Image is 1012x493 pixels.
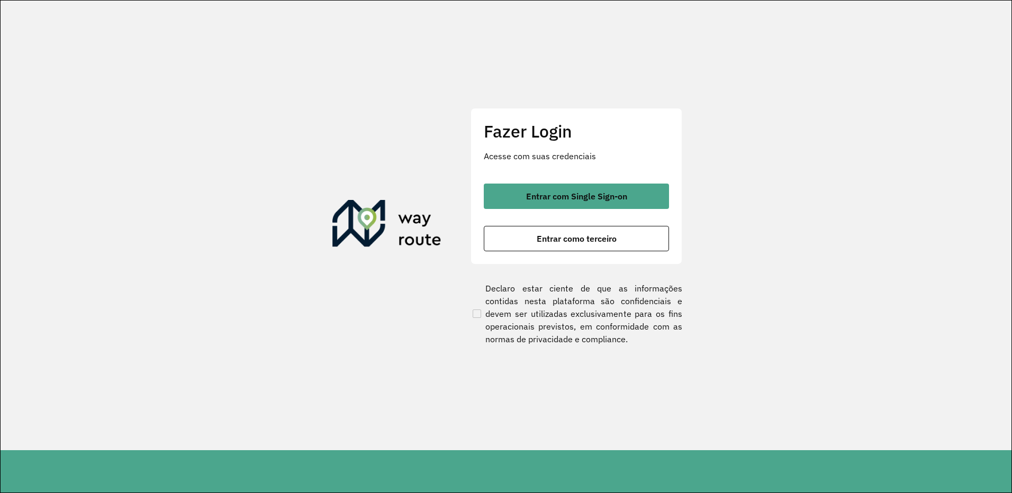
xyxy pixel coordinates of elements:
button: button [484,226,669,251]
label: Declaro estar ciente de que as informações contidas nesta plataforma são confidenciais e devem se... [471,282,682,345]
span: Entrar como terceiro [537,234,617,243]
p: Acesse com suas credenciais [484,150,669,162]
img: Roteirizador AmbevTech [332,200,441,251]
span: Entrar com Single Sign-on [526,192,627,200]
button: button [484,184,669,209]
h2: Fazer Login [484,121,669,141]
